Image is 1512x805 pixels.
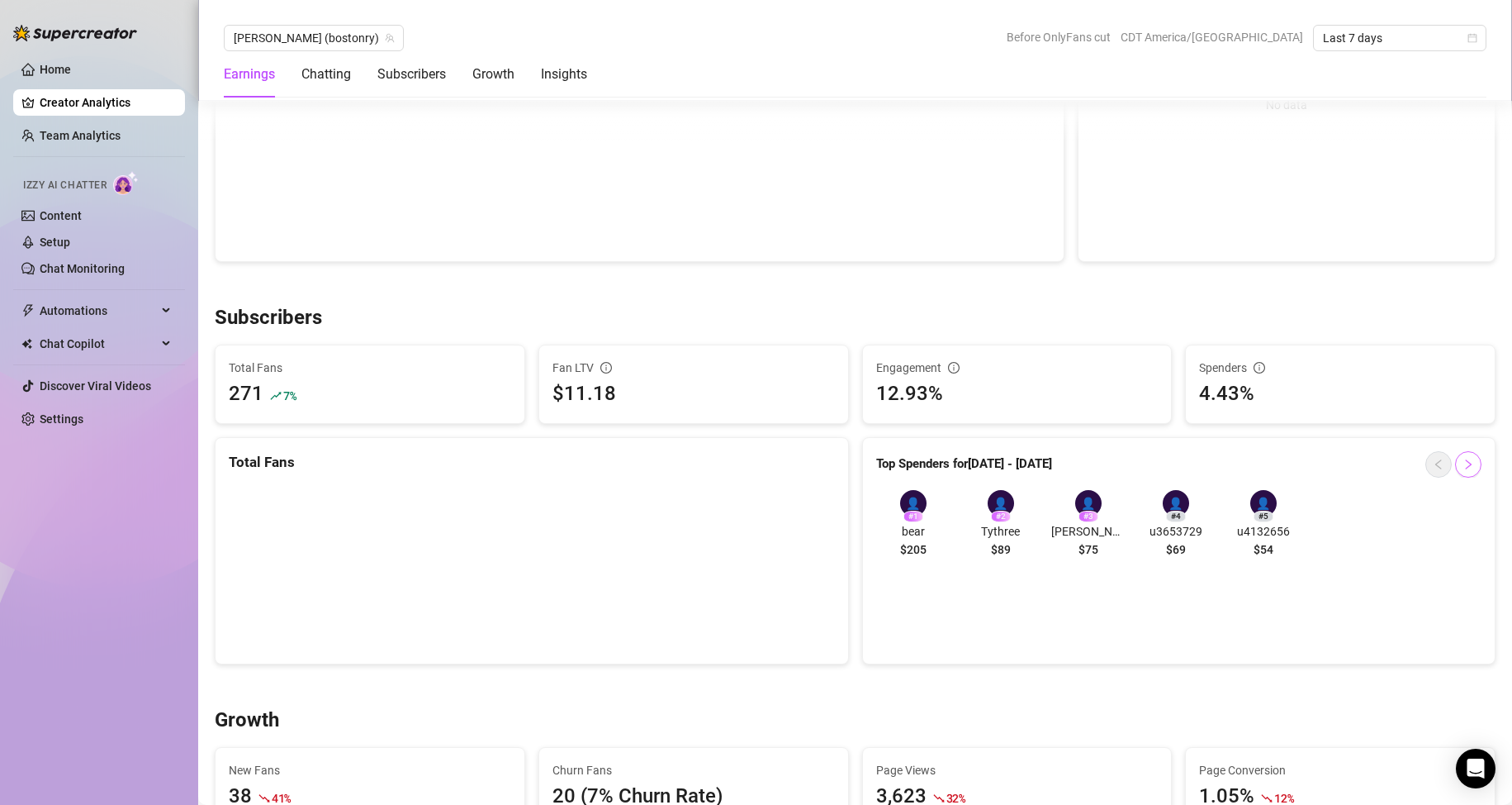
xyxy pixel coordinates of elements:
span: rise [270,390,282,402]
div: 👤 [1250,490,1277,517]
span: Total Fans [229,359,511,377]
div: Open Intercom Messenger [1456,749,1495,788]
a: Settings [40,412,83,426]
span: fall [933,793,945,804]
div: 4.43% [1199,379,1481,410]
div: Subscribers [377,64,446,84]
div: No data [1098,96,1475,114]
span: team [385,33,395,43]
div: Earnings [224,64,275,84]
img: AI Chatter [113,171,139,195]
span: $69 [1166,541,1186,559]
span: fall [258,793,270,804]
span: New Fans [229,761,511,779]
div: # 3 [1078,511,1098,522]
span: Before OnlyFans cut [1007,25,1111,50]
span: info-circle [600,362,612,374]
a: Content [40,209,82,222]
div: # 2 [991,511,1011,522]
span: Page Views [876,761,1159,779]
h3: Subscribers [215,305,322,331]
span: $205 [900,541,927,559]
img: Chat Copilot [21,338,32,350]
span: fall [1261,793,1273,804]
div: Fan LTV [552,359,835,377]
span: Ryan (bostonry) [234,26,394,50]
div: Engagement [876,359,1159,377]
span: Last 7 days [1323,26,1476,50]
span: Izzy AI Chatter [23,178,107,193]
div: # 1 [903,511,923,522]
div: 12.93% [876,379,1159,410]
div: Spenders [1199,359,1481,377]
img: logo-BBDzfeDw.svg [13,25,137,41]
div: Total Fans [229,451,835,474]
span: u4132656 [1226,522,1301,541]
span: calendar [1467,33,1477,43]
a: Chat Monitoring [40,262,125,275]
span: info-circle [948,362,960,374]
span: CDT America/[GEOGRAPHIC_DATA] [1121,25,1303,50]
a: Team Analytics [40,129,121,142]
span: Page Conversion [1199,761,1481,779]
span: [PERSON_NAME] [1051,522,1126,541]
span: $54 [1254,541,1273,559]
span: Churn Fans [552,761,835,779]
h3: Growth [215,707,279,734]
span: info-circle [1254,362,1265,374]
div: 👤 [900,490,927,517]
span: u3653729 [1139,522,1213,541]
a: Discover Viral Videos [40,379,151,393]
span: thunderbolt [21,304,35,317]
div: # 4 [1166,511,1186,522]
div: 👤 [988,490,1014,517]
span: Chat Copilot [40,331,157,357]
div: Chatting [301,64,351,84]
div: 👤 [1075,490,1102,517]
div: 271 [229,379,263,410]
div: Insights [541,64,587,84]
span: Tythree [964,522,1038,541]
a: Setup [40,236,70,249]
article: Top Spenders for [DATE] - [DATE] [876,455,1052,474]
span: Automations [40,298,157,324]
span: $89 [991,541,1011,559]
span: $75 [1078,541,1098,559]
div: 👤 [1163,490,1189,517]
span: right [1462,459,1474,470]
span: bear [876,522,950,541]
div: Growth [472,64,514,84]
a: Home [40,63,71,76]
div: $11.18 [552,379,835,410]
span: 7 % [283,388,296,403]
a: Creator Analytics [40,89,172,116]
div: # 5 [1254,511,1273,522]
